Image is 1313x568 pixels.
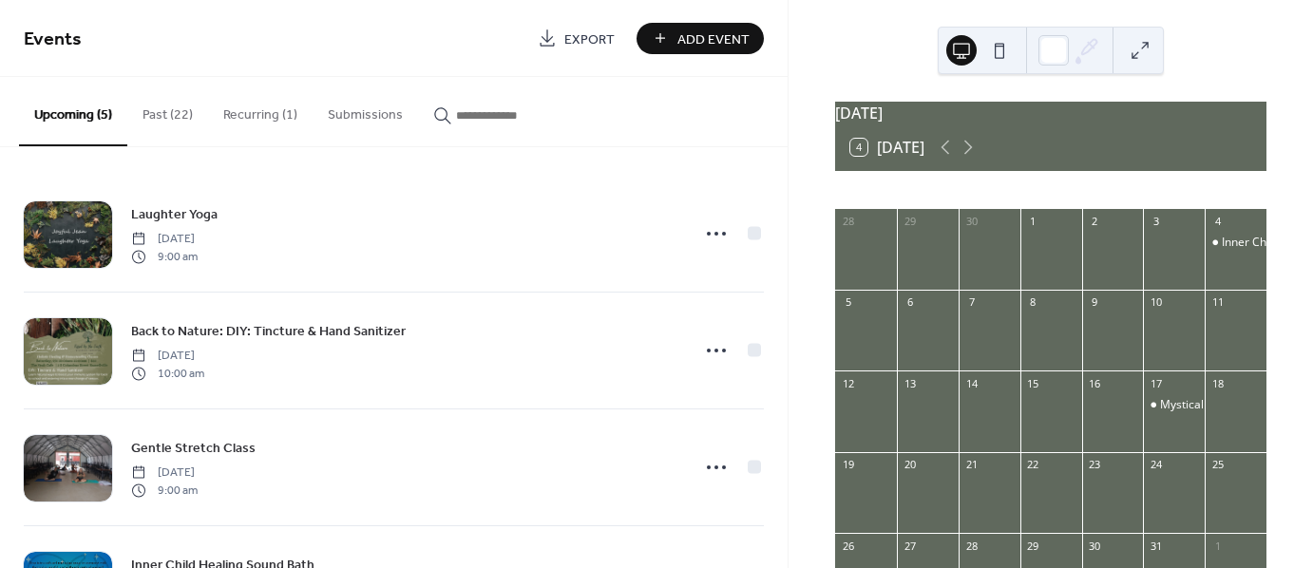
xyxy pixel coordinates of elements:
[903,295,917,310] div: 6
[1026,295,1040,310] div: 8
[1149,295,1163,310] div: 10
[903,376,917,390] div: 13
[1194,171,1251,209] div: Sat
[1088,458,1102,472] div: 23
[131,365,204,382] span: 10:00 am
[850,171,907,209] div: Sun
[1088,376,1102,390] div: 16
[637,23,764,54] button: Add Event
[677,29,750,49] span: Add Event
[1026,539,1040,553] div: 29
[1210,215,1225,229] div: 4
[1210,539,1225,553] div: 1
[964,215,979,229] div: 30
[208,77,313,144] button: Recurring (1)
[131,439,256,459] span: Gentle Stretch Class
[131,203,218,225] a: Laughter Yoga
[1210,295,1225,310] div: 11
[1149,539,1163,553] div: 31
[1205,235,1266,251] div: Inner Child Healing Sound Bath
[841,539,855,553] div: 26
[131,320,406,342] a: Back to Nature: DIY: Tincture & Hand Sanitizer
[903,458,917,472] div: 20
[131,322,406,342] span: Back to Nature: DIY: Tincture & Hand Sanitizer
[131,348,204,365] span: [DATE]
[1136,171,1193,209] div: Fri
[835,102,1266,124] div: [DATE]
[131,437,256,459] a: Gentle Stretch Class
[841,215,855,229] div: 28
[1210,458,1225,472] div: 25
[1026,215,1040,229] div: 1
[1149,215,1163,229] div: 3
[131,205,218,225] span: Laughter Yoga
[964,539,979,553] div: 28
[1022,171,1079,209] div: Wed
[965,171,1022,209] div: Tue
[523,23,629,54] a: Export
[127,77,208,144] button: Past (22)
[1026,458,1040,472] div: 22
[841,458,855,472] div: 19
[19,77,127,146] button: Upcoming (5)
[964,458,979,472] div: 21
[903,215,917,229] div: 29
[1088,215,1102,229] div: 2
[131,464,198,482] span: [DATE]
[1149,458,1163,472] div: 24
[564,29,615,49] span: Export
[1088,539,1102,553] div: 30
[841,376,855,390] div: 12
[1149,376,1163,390] div: 17
[964,295,979,310] div: 7
[313,77,418,144] button: Submissions
[24,21,82,58] span: Events
[1210,376,1225,390] div: 18
[1026,376,1040,390] div: 15
[964,376,979,390] div: 14
[1143,397,1205,413] div: Mystical Moonlight Gathering
[907,171,964,209] div: Mon
[1088,295,1102,310] div: 9
[131,248,198,265] span: 9:00 am
[131,482,198,499] span: 9:00 am
[844,134,931,161] button: 4[DATE]
[1079,171,1136,209] div: Thu
[131,231,198,248] span: [DATE]
[841,295,855,310] div: 5
[903,539,917,553] div: 27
